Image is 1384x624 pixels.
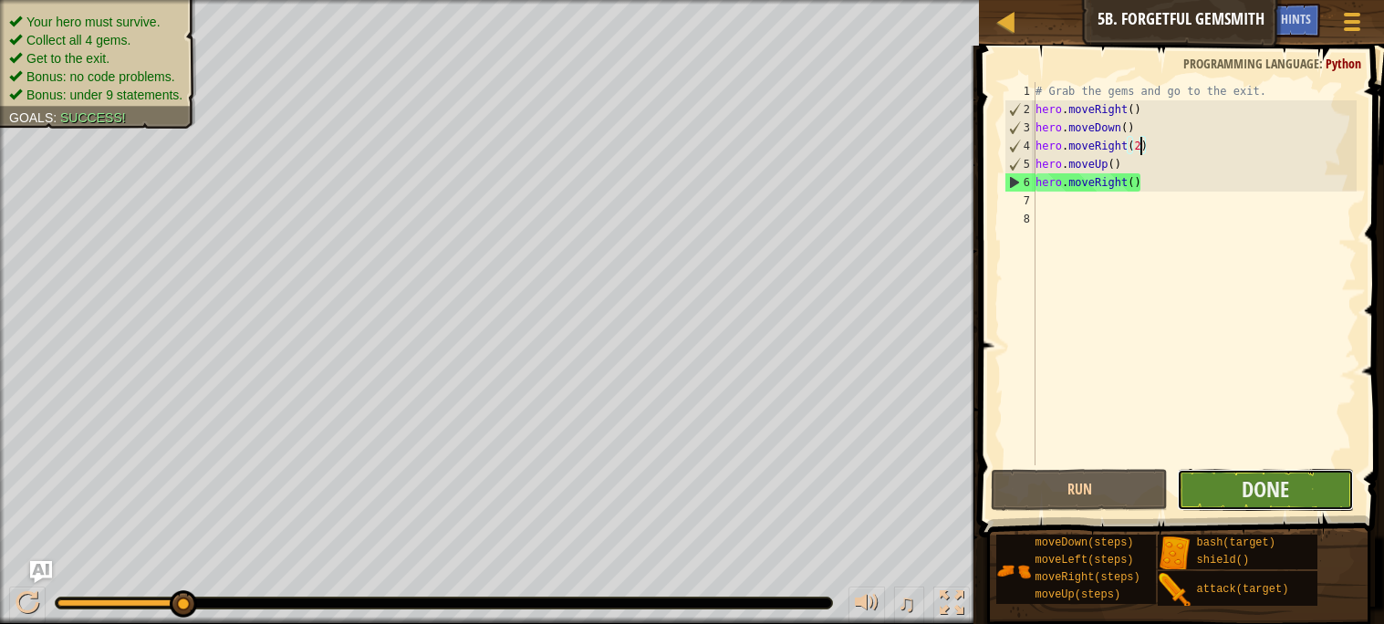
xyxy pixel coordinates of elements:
span: moveRight(steps) [1035,571,1140,584]
div: 1 [1004,82,1035,100]
span: Your hero must survive. [26,15,161,29]
img: portrait.png [1158,536,1192,571]
button: Adjust volume [848,587,885,624]
span: shield() [1197,554,1250,567]
button: Ask AI [1223,4,1272,37]
div: 5 [1005,155,1035,173]
button: Ask AI [30,561,52,583]
span: moveLeft(steps) [1035,554,1134,567]
span: Bonus: under 9 statements. [26,88,182,102]
span: moveUp(steps) [1035,588,1121,601]
span: Get to the exit. [26,51,109,66]
span: Goals [9,110,53,125]
span: Ask AI [1232,10,1263,27]
li: Your hero must survive. [9,13,182,31]
span: moveDown(steps) [1035,536,1134,549]
span: Programming language [1183,55,1319,72]
button: Done [1177,469,1354,511]
img: portrait.png [996,554,1031,588]
span: ♫ [898,589,916,617]
span: : [1319,55,1326,72]
span: Collect all 4 gems. [26,33,130,47]
img: portrait.png [1158,573,1192,608]
li: Collect all 4 gems. [9,31,182,49]
button: ♫ [894,587,925,624]
div: 2 [1005,100,1035,119]
button: Toggle fullscreen [933,587,970,624]
button: Ctrl + P: Play [9,587,46,624]
div: 4 [1005,137,1035,155]
div: 8 [1004,210,1035,228]
button: Show game menu [1329,4,1375,47]
span: bash(target) [1197,536,1275,549]
div: 3 [1005,119,1035,137]
span: Hints [1281,10,1311,27]
span: Python [1326,55,1361,72]
div: 7 [1004,192,1035,210]
button: Run [991,469,1168,511]
li: Bonus: under 9 statements. [9,86,182,104]
div: 6 [1005,173,1035,192]
li: Bonus: no code problems. [9,68,182,86]
li: Get to the exit. [9,49,182,68]
span: : [53,110,60,125]
span: Bonus: no code problems. [26,69,175,84]
span: Done [1242,474,1289,504]
span: Success! [60,110,126,125]
span: attack(target) [1197,583,1289,596]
